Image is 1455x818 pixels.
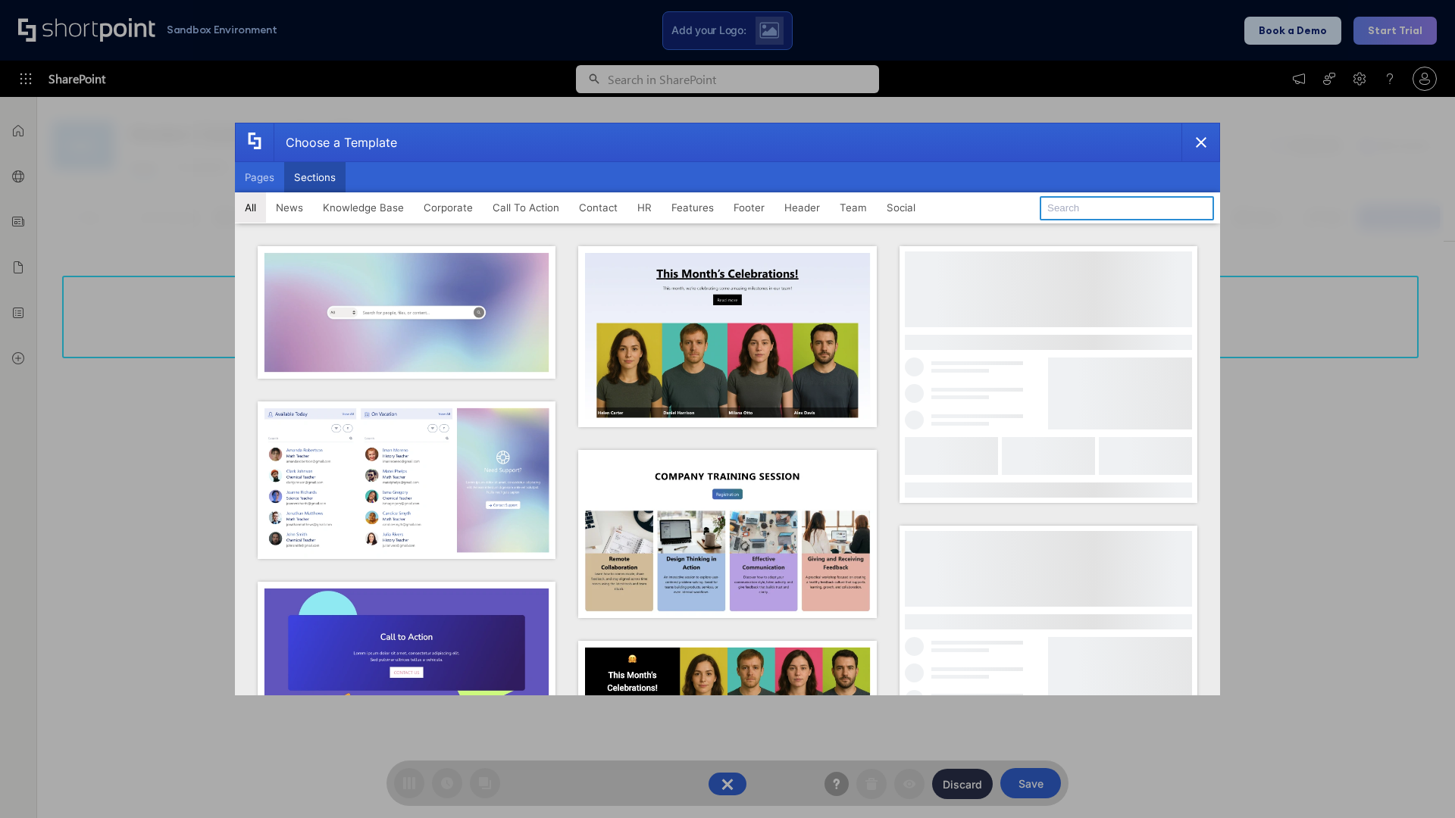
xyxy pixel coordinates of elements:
button: HR [627,192,662,223]
button: Corporate [414,192,483,223]
button: Social [877,192,925,223]
button: News [266,192,313,223]
button: Features [662,192,724,223]
button: Sections [284,162,346,192]
iframe: Chat Widget [1379,745,1455,818]
div: Choose a Template [274,123,397,161]
button: All [235,192,266,223]
button: Pages [235,162,284,192]
button: Contact [569,192,627,223]
button: Header [774,192,830,223]
input: Search [1040,196,1214,220]
button: Knowledge Base [313,192,414,223]
button: Call To Action [483,192,569,223]
button: Footer [724,192,774,223]
button: Team [830,192,877,223]
div: template selector [235,123,1220,695]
